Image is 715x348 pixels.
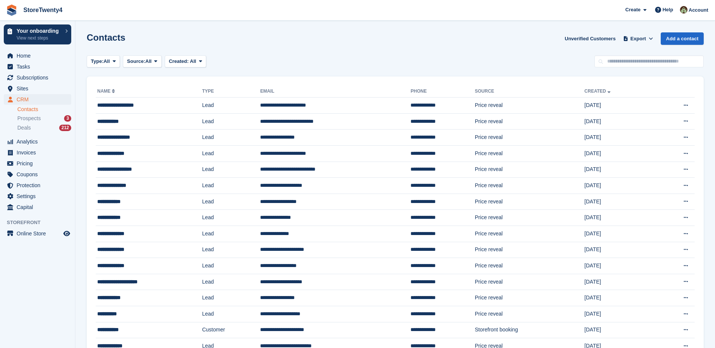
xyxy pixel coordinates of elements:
img: stora-icon-8386f47178a22dfd0bd8f6a31ec36ba5ce8667c1dd55bd0f319d3a0aa187defe.svg [6,5,17,16]
td: [DATE] [585,178,655,194]
a: StoreTwenty4 [20,4,66,16]
td: Lead [202,226,260,242]
td: [DATE] [585,98,655,114]
span: Help [663,6,673,14]
a: menu [4,136,71,147]
td: [DATE] [585,290,655,306]
th: Email [260,85,410,98]
td: Lead [202,130,260,146]
td: [DATE] [585,242,655,258]
button: Type: All [87,55,120,68]
button: Export [622,32,655,45]
td: [DATE] [585,258,655,274]
a: menu [4,191,71,201]
a: menu [4,94,71,105]
span: Analytics [17,136,62,147]
td: Lead [202,145,260,162]
td: Customer [202,322,260,338]
a: menu [4,180,71,191]
td: Lead [202,162,260,178]
td: [DATE] [585,322,655,338]
a: Deals 212 [17,124,71,132]
td: Storefront booking [475,322,585,338]
span: Invoices [17,147,62,158]
span: Storefront [7,219,75,226]
td: Price reveal [475,242,585,258]
span: Settings [17,191,62,201]
span: CRM [17,94,62,105]
span: Online Store [17,228,62,239]
a: Your onboarding View next steps [4,24,71,44]
td: [DATE] [585,162,655,178]
td: Price reveal [475,210,585,226]
span: Coupons [17,169,62,180]
td: Price reveal [475,306,585,322]
td: [DATE] [585,194,655,210]
td: [DATE] [585,226,655,242]
td: [DATE] [585,274,655,290]
td: [DATE] [585,145,655,162]
td: Price reveal [475,98,585,114]
a: menu [4,158,71,169]
a: menu [4,202,71,212]
a: menu [4,72,71,83]
td: [DATE] [585,306,655,322]
td: Price reveal [475,178,585,194]
td: Lead [202,178,260,194]
a: menu [4,169,71,180]
span: Subscriptions [17,72,62,83]
td: Price reveal [475,130,585,146]
span: All [145,58,152,65]
img: Lee Hanlon [680,6,687,14]
a: menu [4,61,71,72]
a: Prospects 3 [17,114,71,122]
td: Price reveal [475,113,585,130]
span: Pricing [17,158,62,169]
span: Account [689,6,708,14]
span: Created: [169,58,189,64]
span: Prospects [17,115,41,122]
span: All [104,58,110,65]
span: Tasks [17,61,62,72]
span: Sites [17,83,62,94]
td: Price reveal [475,274,585,290]
td: [DATE] [585,130,655,146]
td: Lead [202,306,260,322]
td: Lead [202,274,260,290]
a: menu [4,83,71,94]
td: Lead [202,242,260,258]
td: Lead [202,194,260,210]
td: Price reveal [475,258,585,274]
button: Source: All [123,55,162,68]
div: 212 [59,125,71,131]
a: Preview store [62,229,71,238]
span: Source: [127,58,145,65]
span: Create [625,6,640,14]
td: Price reveal [475,162,585,178]
td: Lead [202,258,260,274]
th: Phone [410,85,475,98]
span: Deals [17,124,31,131]
a: Created [585,89,612,94]
a: menu [4,147,71,158]
a: menu [4,228,71,239]
th: Type [202,85,260,98]
td: Price reveal [475,226,585,242]
td: Lead [202,290,260,306]
p: View next steps [17,35,61,41]
td: Price reveal [475,290,585,306]
span: Type: [91,58,104,65]
a: Contacts [17,106,71,113]
span: Export [631,35,646,43]
a: menu [4,50,71,61]
p: Your onboarding [17,28,61,34]
button: Created: All [165,55,206,68]
span: Home [17,50,62,61]
a: Unverified Customers [562,32,619,45]
a: Name [97,89,116,94]
th: Source [475,85,585,98]
td: [DATE] [585,113,655,130]
h1: Contacts [87,32,126,43]
span: Capital [17,202,62,212]
span: Protection [17,180,62,191]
